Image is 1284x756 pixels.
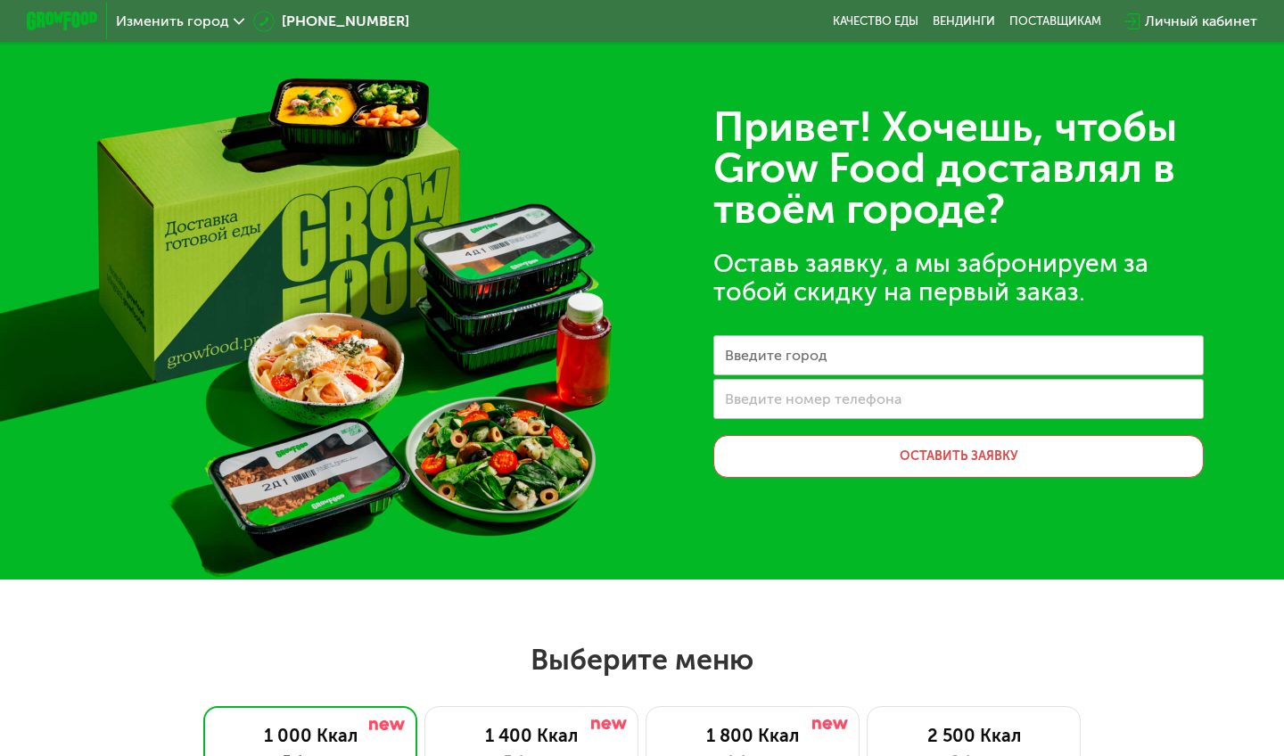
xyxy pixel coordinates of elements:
[664,725,841,746] div: 1 800 Ккал
[222,725,399,746] div: 1 000 Ккал
[253,11,409,32] a: [PHONE_NUMBER]
[1009,14,1101,29] div: поставщикам
[833,14,918,29] a: Качество еды
[933,14,995,29] a: Вендинги
[713,107,1204,230] div: Привет! Хочешь, чтобы Grow Food доставлял в твоём городе?
[1145,11,1257,32] div: Личный кабинет
[713,250,1204,307] div: Оставь заявку, а мы забронируем за тобой скидку на первый заказ.
[725,350,827,360] label: Введите город
[116,14,229,29] span: Изменить город
[725,394,901,404] label: Введите номер телефона
[57,642,1227,678] h2: Выберите меню
[885,725,1062,746] div: 2 500 Ккал
[443,725,620,746] div: 1 400 Ккал
[713,435,1204,478] button: Оставить заявку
